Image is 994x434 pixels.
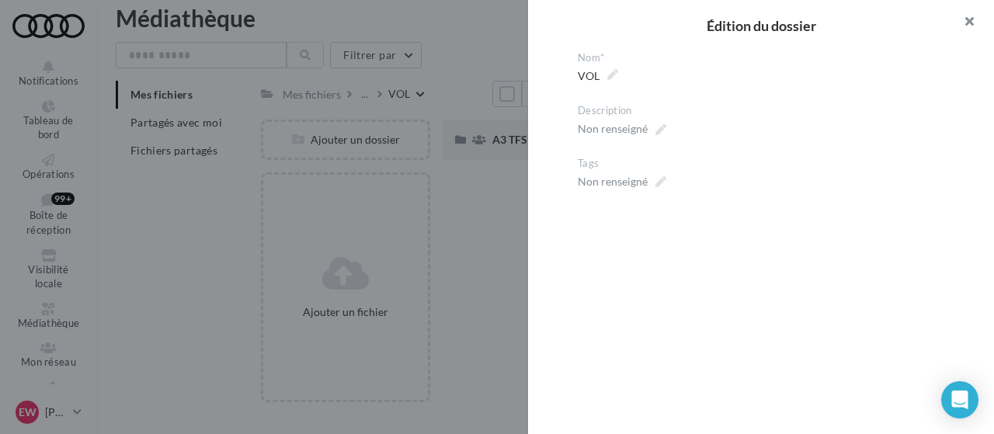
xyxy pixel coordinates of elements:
[578,118,666,140] span: Non renseigné
[941,381,978,418] div: Open Intercom Messenger
[578,174,648,189] div: Non renseigné
[578,65,618,87] span: VOL
[578,104,957,118] div: Description
[578,157,957,171] div: Tags
[553,19,969,33] h2: Édition du dossier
